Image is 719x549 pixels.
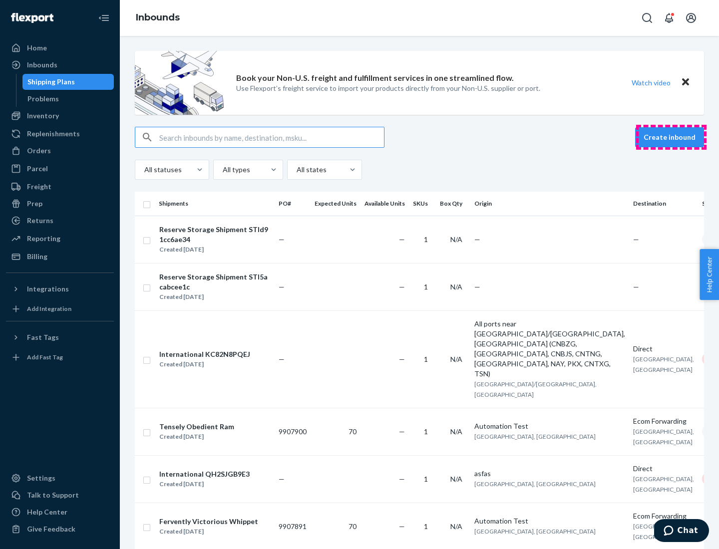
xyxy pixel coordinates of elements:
th: SKUs [409,192,436,216]
div: Created [DATE] [159,292,270,302]
div: asfas [474,469,625,479]
span: [GEOGRAPHIC_DATA], [GEOGRAPHIC_DATA] [633,475,694,493]
div: Ecom Forwarding [633,511,694,521]
div: Talk to Support [27,490,79,500]
span: — [399,522,405,531]
span: 1 [424,475,428,483]
span: — [279,235,285,244]
span: — [399,475,405,483]
div: All ports near [GEOGRAPHIC_DATA]/[GEOGRAPHIC_DATA], [GEOGRAPHIC_DATA] (CNBZG, [GEOGRAPHIC_DATA], ... [474,319,625,379]
th: Origin [470,192,629,216]
span: 70 [349,522,357,531]
button: Talk to Support [6,487,114,503]
span: 1 [424,282,428,291]
div: Billing [27,252,47,262]
p: Book your Non-U.S. freight and fulfillment services in one streamlined flow. [236,72,514,84]
a: Inbounds [136,12,180,23]
a: Billing [6,249,114,265]
a: Replenishments [6,126,114,142]
div: Shipping Plans [27,77,75,87]
a: Help Center [6,504,114,520]
span: — [399,427,405,436]
div: Add Fast Tag [27,353,63,361]
button: Help Center [700,249,719,300]
a: Reporting [6,231,114,247]
th: Expected Units [311,192,360,216]
a: Prep [6,196,114,212]
div: Reserve Storage Shipment STI5acabcee1c [159,272,270,292]
a: Add Integration [6,301,114,317]
span: — [279,475,285,483]
a: Inventory [6,108,114,124]
span: 1 [424,355,428,363]
div: Parcel [27,164,48,174]
span: N/A [450,235,462,244]
button: Open account menu [681,8,701,28]
div: Created [DATE] [159,432,234,442]
span: N/A [450,427,462,436]
td: 9907900 [275,408,311,455]
div: International KC82N8PQEJ [159,349,250,359]
span: [GEOGRAPHIC_DATA]/[GEOGRAPHIC_DATA], [GEOGRAPHIC_DATA] [474,380,597,398]
span: 1 [424,522,428,531]
th: Available Units [360,192,409,216]
span: 1 [424,427,428,436]
span: [GEOGRAPHIC_DATA], [GEOGRAPHIC_DATA] [633,355,694,373]
span: — [474,282,480,291]
span: [GEOGRAPHIC_DATA], [GEOGRAPHIC_DATA] [633,428,694,446]
div: Created [DATE] [159,245,270,255]
button: Fast Tags [6,329,114,345]
div: Give Feedback [27,524,75,534]
div: Fast Tags [27,332,59,342]
a: Problems [22,91,114,107]
input: All statuses [143,165,144,175]
div: Tensely Obedient Ram [159,422,234,432]
div: Freight [27,182,51,192]
div: Returns [27,216,53,226]
div: Reserve Storage Shipment STId91cc6ae34 [159,225,270,245]
th: Destination [629,192,698,216]
ol: breadcrumbs [128,3,188,32]
span: [GEOGRAPHIC_DATA], [GEOGRAPHIC_DATA] [633,523,694,541]
div: International QH2SJGB9E3 [159,469,250,479]
div: Orders [27,146,51,156]
span: 1 [424,235,428,244]
a: Orders [6,143,114,159]
th: PO# [275,192,311,216]
div: Reporting [27,234,60,244]
span: — [399,282,405,291]
input: All types [222,165,223,175]
div: Fervently Victorious Whippet [159,517,258,527]
span: [GEOGRAPHIC_DATA], [GEOGRAPHIC_DATA] [474,480,596,488]
a: Add Fast Tag [6,349,114,365]
div: Inventory [27,111,59,121]
th: Shipments [155,192,275,216]
div: Problems [27,94,59,104]
span: N/A [450,475,462,483]
div: Direct [633,464,694,474]
div: Prep [27,199,42,209]
div: Settings [27,473,55,483]
img: Flexport logo [11,13,53,23]
span: — [279,355,285,363]
span: [GEOGRAPHIC_DATA], [GEOGRAPHIC_DATA] [474,528,596,535]
a: Shipping Plans [22,74,114,90]
div: Direct [633,344,694,354]
span: N/A [450,282,462,291]
a: Settings [6,470,114,486]
span: — [399,235,405,244]
span: — [279,282,285,291]
div: Ecom Forwarding [633,416,694,426]
div: Help Center [27,507,67,517]
div: Replenishments [27,129,80,139]
span: — [633,282,639,291]
div: Created [DATE] [159,479,250,489]
button: Create inbound [635,127,704,147]
div: Integrations [27,284,69,294]
input: All states [296,165,297,175]
div: Created [DATE] [159,359,250,369]
div: Add Integration [27,304,71,313]
span: — [399,355,405,363]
